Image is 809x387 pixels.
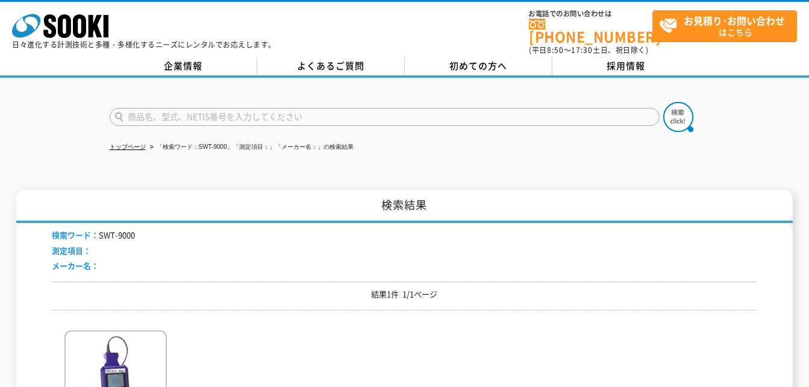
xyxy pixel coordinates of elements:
input: 商品名、型式、NETIS番号を入力してください [110,108,660,126]
a: [PHONE_NUMBER] [529,19,652,43]
strong: お見積り･お問い合わせ [684,13,785,28]
span: (平日 ～ 土日、祝日除く) [529,45,648,55]
span: お電話でのお問い合わせは [529,10,652,17]
span: 初めての方へ [449,59,507,72]
span: メーカー名： [52,260,99,271]
span: 測定項目： [52,245,91,256]
span: 検索ワード： [52,229,99,241]
p: 日々進化する計測技術と多種・多様化するニーズにレンタルでお応えします。 [12,41,276,48]
a: 初めての方へ [405,57,552,75]
a: トップページ [110,143,146,150]
img: btn_search.png [663,102,693,132]
h1: 検索結果 [16,190,793,223]
a: 採用情報 [552,57,700,75]
p: 結果1件 1/1ページ [52,288,757,301]
li: 「検索ワード：SWT-9000」「測定項目：」「メーカー名：」の検索結果 [148,141,354,154]
span: 8:50 [547,45,564,55]
li: SWT-9000 [52,229,135,242]
span: 17:30 [571,45,593,55]
a: お見積り･お問い合わせはこちら [652,10,797,42]
a: 企業情報 [110,57,257,75]
span: はこちら [659,11,796,41]
a: よくあるご質問 [257,57,405,75]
